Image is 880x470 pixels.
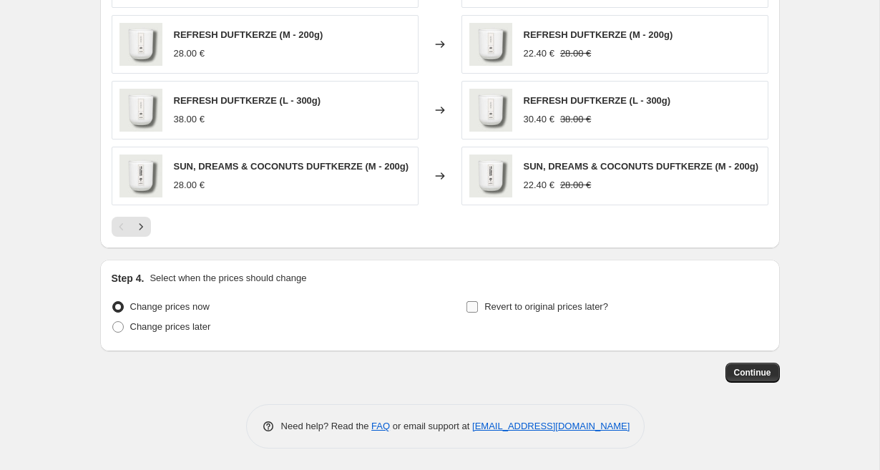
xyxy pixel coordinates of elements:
h2: Step 4. [112,271,145,285]
div: 28.00 € [174,46,205,61]
img: mahalo_produkt_refresh_oben_300g_80x.jpg [119,23,162,66]
span: REFRESH DUFTKERZE (M - 200g) [524,29,673,40]
span: Continue [734,367,771,378]
nav: Pagination [112,217,151,237]
div: 22.40 € [524,178,554,192]
strike: 28.00 € [560,46,591,61]
span: REFRESH DUFTKERZE (M - 200g) [174,29,323,40]
a: [EMAIL_ADDRESS][DOMAIN_NAME] [472,421,630,431]
img: mahalo_produkt_sun-dreams-coconuts_oben_300g_80x.jpg [469,155,512,197]
div: 38.00 € [174,112,205,127]
strike: 38.00 € [560,112,591,127]
span: Change prices now [130,301,210,312]
span: Revert to original prices later? [484,301,608,312]
button: Continue [725,363,780,383]
span: Change prices later [130,321,211,332]
button: Next [131,217,151,237]
a: FAQ [371,421,390,431]
span: REFRESH DUFTKERZE (L - 300g) [524,95,671,106]
span: Need help? Read the [281,421,372,431]
img: mahalo_produkt_refresh_oben_300g_80x.jpg [469,23,512,66]
strike: 28.00 € [560,178,591,192]
img: mahalo_produkt_refresh_oben_300g_80x.jpg [469,89,512,132]
span: REFRESH DUFTKERZE (L - 300g) [174,95,321,106]
p: Select when the prices should change [150,271,306,285]
div: 22.40 € [524,46,554,61]
img: mahalo_produkt_refresh_oben_300g_80x.jpg [119,89,162,132]
img: mahalo_produkt_sun-dreams-coconuts_oben_300g_80x.jpg [119,155,162,197]
div: 30.40 € [524,112,554,127]
span: SUN, DREAMS & COCONUTS DUFTKERZE (M - 200g) [174,161,409,172]
span: or email support at [390,421,472,431]
span: SUN, DREAMS & COCONUTS DUFTKERZE (M - 200g) [524,161,759,172]
div: 28.00 € [174,178,205,192]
